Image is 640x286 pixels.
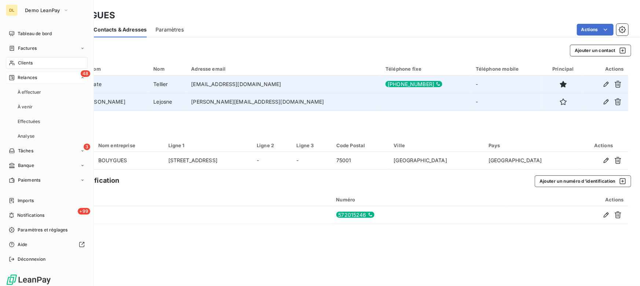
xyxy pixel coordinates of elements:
span: 48 [81,70,90,77]
img: Logo LeanPay [6,274,51,286]
div: Pays [489,142,575,148]
div: Adresse email [191,66,377,72]
span: Factures [18,45,37,52]
a: Aide [6,239,88,250]
span: Paramètres [156,26,184,33]
span: À effectuer [18,89,41,96]
span: Relances [18,74,37,81]
span: +99 [78,208,90,215]
div: Actions [588,66,624,72]
span: Tâches [18,148,33,154]
td: [PERSON_NAME][EMAIL_ADDRESS][DOMAIN_NAME] [187,93,381,111]
span: Contacts & Adresses [94,26,147,33]
span: 3 [84,144,90,150]
td: Tellier [149,75,187,93]
div: Ville [394,142,480,148]
div: Type [40,196,328,203]
div: Numéro [336,197,504,203]
td: Socrate [78,75,149,93]
div: DL [6,4,18,16]
td: - [471,93,542,111]
span: Tableau de bord [18,30,52,37]
td: - [292,152,332,170]
span: Imports [18,197,34,204]
td: - [252,152,292,170]
div: Actions [512,197,624,203]
span: Aide [18,241,28,248]
td: Lejosne [149,93,187,111]
span: Demo LeanPay [25,7,60,13]
div: 572015246 [336,212,374,218]
button: Ajouter un numéro d’identification [535,175,631,187]
div: Téléphone mobile [476,66,538,72]
td: BOUYGUES [94,152,164,170]
span: Paramètres et réglages [18,227,67,233]
span: Notifications [17,212,44,219]
div: Ligne 3 [297,142,328,148]
span: À venir [18,104,33,110]
div: Ligne 2 [257,142,288,148]
div: Nom [153,66,182,72]
td: [EMAIL_ADDRESS][DOMAIN_NAME] [187,75,381,93]
span: Déconnexion [18,256,46,263]
td: - [471,75,542,93]
div: [PHONE_NUMBER] [385,81,442,87]
span: Paiements [18,177,40,183]
div: Ligne 1 [168,142,248,148]
iframe: Intercom live chat [615,261,633,279]
button: Actions [577,24,614,36]
td: SIREN [35,206,332,224]
button: Ajouter un contact [570,45,631,56]
div: Prénom [83,66,145,72]
td: 75001 [332,152,390,170]
div: Téléphone fixe [385,66,467,72]
td: [GEOGRAPHIC_DATA] [484,152,579,170]
span: Analyse [18,133,34,140]
span: Banque [18,162,34,169]
span: Clients [18,60,33,66]
span: Effectuées [18,118,40,125]
td: [PERSON_NAME] [78,93,149,111]
td: [STREET_ADDRESS] [164,152,253,170]
div: Actions [584,142,624,148]
td: [GEOGRAPHIC_DATA] [390,152,484,170]
div: Principal [547,66,579,72]
div: Nom entreprise [98,142,160,148]
div: Code Postal [336,142,385,148]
